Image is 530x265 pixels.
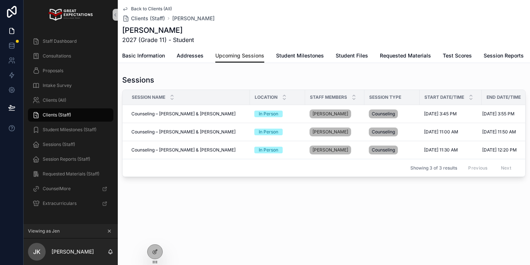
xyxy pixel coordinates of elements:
[28,182,113,195] a: CounselMore
[312,111,348,117] span: [PERSON_NAME]
[28,94,113,107] a: Clients (All)
[487,94,521,100] span: End Date/Time
[482,111,515,117] span: [DATE] 3:55 PM
[28,167,113,181] a: Requested Materials (Staff)
[43,171,99,177] span: Requested Materials (Staff)
[43,142,75,147] span: Sessions (Staff)
[410,165,457,171] span: Showing 3 of 3 results
[122,35,194,44] span: 2027 (Grade 11) - Student
[424,129,458,135] span: [DATE] 11:00 AM
[122,25,194,35] h1: [PERSON_NAME]
[259,129,278,135] div: In Person
[132,94,165,100] span: Session Name
[43,38,77,44] span: Staff Dashboard
[131,15,165,22] span: Clients (Staff)
[255,94,278,100] span: Location
[276,52,324,59] span: Student Milestones
[28,153,113,166] a: Session Reports (Staff)
[33,247,40,256] span: JK
[380,52,431,59] span: Requested Materials
[259,111,278,117] div: In Person
[49,9,92,21] img: App logo
[122,52,165,59] span: Basic Information
[336,49,368,64] a: Student Files
[482,147,517,153] span: [DATE] 12:20 PM
[310,128,351,136] a: [PERSON_NAME]
[43,68,63,74] span: Proposals
[43,112,71,118] span: Clients (Staff)
[131,147,236,153] span: Counseling – [PERSON_NAME] & [PERSON_NAME]
[28,108,113,122] a: Clients (Staff)
[122,15,165,22] a: Clients (Staff)
[259,147,278,153] div: In Person
[310,146,351,154] a: [PERSON_NAME]
[131,111,236,117] span: Counseling – [PERSON_NAME] & [PERSON_NAME]
[177,49,204,64] a: Addresses
[484,52,524,59] span: Session Reports
[122,75,154,85] h1: Sessions
[122,49,165,64] a: Basic Information
[369,94,401,100] span: Session Type
[443,52,472,59] span: Test Scores
[424,147,458,153] span: [DATE] 11:30 AM
[28,228,60,234] span: Viewing as Jen
[372,111,395,117] span: Counseling
[122,6,172,12] a: Back to Clients (All)
[131,6,172,12] span: Back to Clients (All)
[43,53,71,59] span: Consultations
[372,147,395,153] span: Counseling
[43,186,71,192] span: CounselMore
[310,94,347,100] span: Staff Members
[28,138,113,151] a: Sessions (Staff)
[372,129,395,135] span: Counseling
[28,123,113,136] a: Student Milestones (Staff)
[177,52,204,59] span: Addresses
[28,79,113,92] a: Intake Survey
[312,129,348,135] span: [PERSON_NAME]
[24,29,118,220] div: scrollable content
[482,129,516,135] span: [DATE] 11:50 AM
[424,111,457,117] span: [DATE] 3:45 PM
[28,64,113,77] a: Proposals
[380,49,431,64] a: Requested Materials
[336,52,368,59] span: Student Files
[28,197,113,210] a: Extracurriculars
[424,94,464,100] span: Start Date/Time
[276,49,324,64] a: Student Milestones
[215,52,264,59] span: Upcoming Sessions
[215,49,264,63] a: Upcoming Sessions
[312,147,348,153] span: [PERSON_NAME]
[484,49,524,64] a: Session Reports
[310,109,351,118] a: [PERSON_NAME]
[443,49,472,64] a: Test Scores
[43,97,66,103] span: Clients (All)
[43,201,77,206] span: Extracurriculars
[43,83,72,88] span: Intake Survey
[131,129,236,135] span: Counseling – [PERSON_NAME] & [PERSON_NAME]
[52,248,94,255] p: [PERSON_NAME]
[172,15,215,22] a: [PERSON_NAME]
[43,127,96,133] span: Student Milestones (Staff)
[28,35,113,48] a: Staff Dashboard
[43,156,90,162] span: Session Reports (Staff)
[28,49,113,63] a: Consultations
